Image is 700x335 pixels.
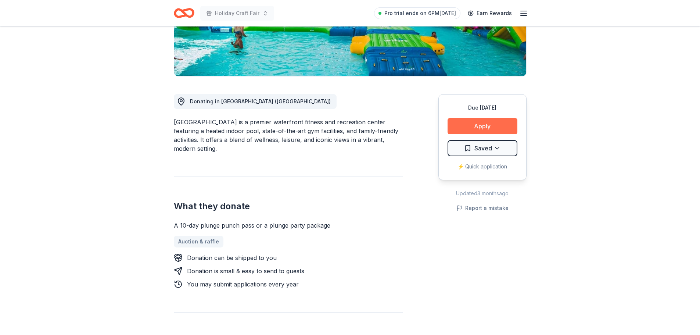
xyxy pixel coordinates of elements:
button: Holiday Craft Fair [200,6,274,21]
div: Donation is small & easy to send to guests [187,267,304,275]
a: Auction & raffle [174,236,223,247]
button: Report a mistake [456,204,509,213]
a: Pro trial ends on 6PM[DATE] [374,7,460,19]
div: Updated 3 months ago [438,189,527,198]
span: Donating in [GEOGRAPHIC_DATA] ([GEOGRAPHIC_DATA]) [190,98,331,104]
div: You may submit applications every year [187,280,299,289]
button: Saved [448,140,517,156]
span: Pro trial ends on 6PM[DATE] [384,9,456,18]
div: A 10-day plunge punch pass or a plunge party package [174,221,403,230]
button: Apply [448,118,517,134]
div: [GEOGRAPHIC_DATA] is a premier waterfront fitness and recreation center featuring a heated indoor... [174,118,403,153]
span: Holiday Craft Fair [215,9,259,18]
div: Donation can be shipped to you [187,253,277,262]
a: Earn Rewards [463,7,516,20]
div: Due [DATE] [448,103,517,112]
span: Saved [474,143,492,153]
div: ⚡️ Quick application [448,162,517,171]
h2: What they donate [174,200,403,212]
a: Home [174,4,194,22]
